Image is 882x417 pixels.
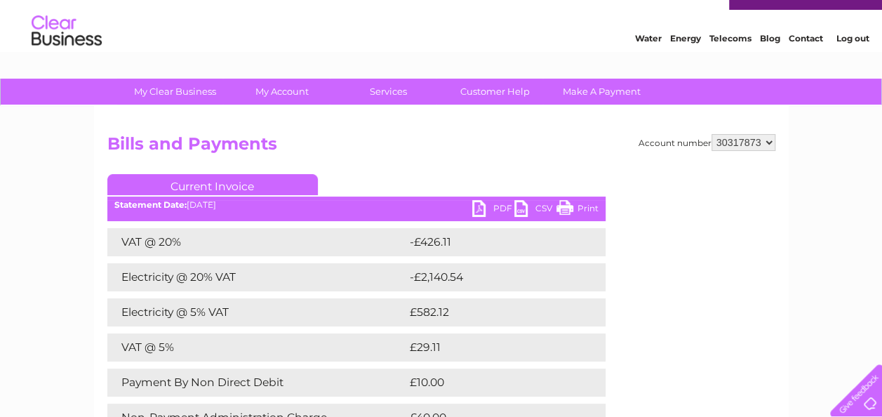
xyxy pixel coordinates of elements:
a: Energy [670,60,701,70]
a: Water [635,60,662,70]
a: My Clear Business [117,79,233,105]
a: Blog [760,60,780,70]
a: Make A Payment [544,79,660,105]
a: Current Invoice [107,174,318,195]
a: Customer Help [437,79,553,105]
td: Electricity @ 20% VAT [107,263,406,291]
a: PDF [472,200,514,220]
div: [DATE] [107,200,606,210]
a: Contact [789,60,823,70]
a: Services [330,79,446,105]
td: VAT @ 20% [107,228,406,256]
td: -£426.11 [406,228,580,256]
div: Clear Business is a trading name of Verastar Limited (registered in [GEOGRAPHIC_DATA] No. 3667643... [110,8,773,68]
td: £29.11 [406,333,575,362]
a: CSV [514,200,556,220]
td: £10.00 [406,369,577,397]
a: My Account [224,79,340,105]
td: Payment By Non Direct Debit [107,369,406,397]
a: Telecoms [709,60,751,70]
td: VAT @ 5% [107,333,406,362]
td: -£2,140.54 [406,263,584,291]
td: £582.12 [406,298,580,326]
img: logo.png [31,37,102,79]
b: Statement Date: [114,199,187,210]
a: Print [556,200,599,220]
h2: Bills and Payments [107,134,775,161]
td: Electricity @ 5% VAT [107,298,406,326]
div: Account number [639,134,775,151]
a: Log out [836,60,869,70]
a: 0333 014 3131 [617,7,714,25]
